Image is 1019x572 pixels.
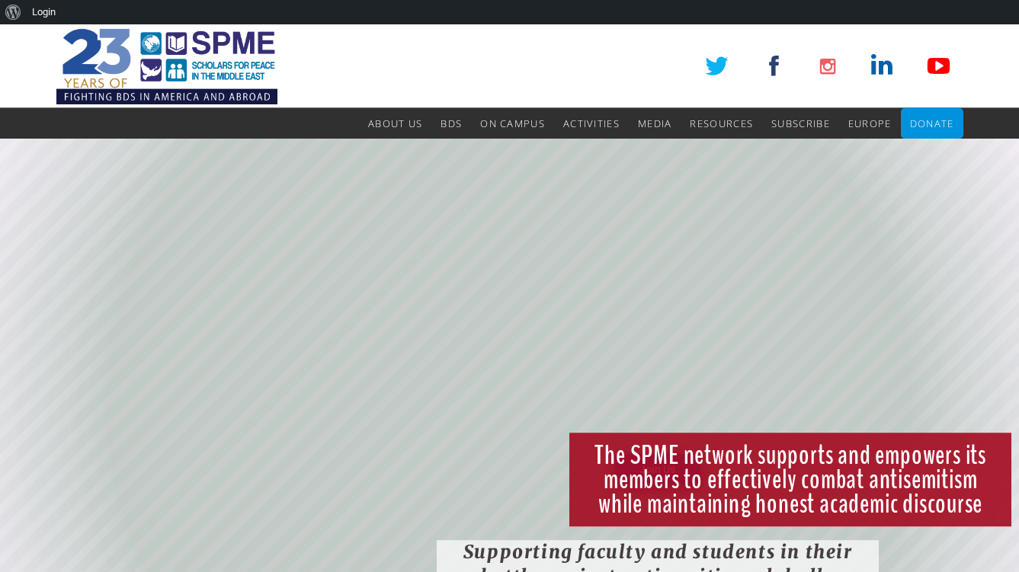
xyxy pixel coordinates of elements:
[690,117,753,130] span: Resources
[368,117,422,130] span: About Us
[848,117,892,130] span: Europe
[563,108,620,139] a: Activities
[690,108,753,139] a: Resources
[910,108,954,139] a: Donate
[56,24,277,108] img: SPME
[368,108,422,139] a: About Us
[771,117,830,130] span: Subscribe
[480,117,545,130] span: On Campus
[441,117,462,130] span: BDS
[910,117,954,130] span: Donate
[638,108,672,139] a: Media
[569,433,1011,526] rs-layer: The SPME network supports and empowers its members to effectively combat antisemitism while maint...
[441,108,462,139] a: BDS
[563,117,620,130] span: Activities
[638,117,672,130] span: Media
[771,108,830,139] a: Subscribe
[848,108,892,139] a: Europe
[480,108,545,139] a: On Campus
